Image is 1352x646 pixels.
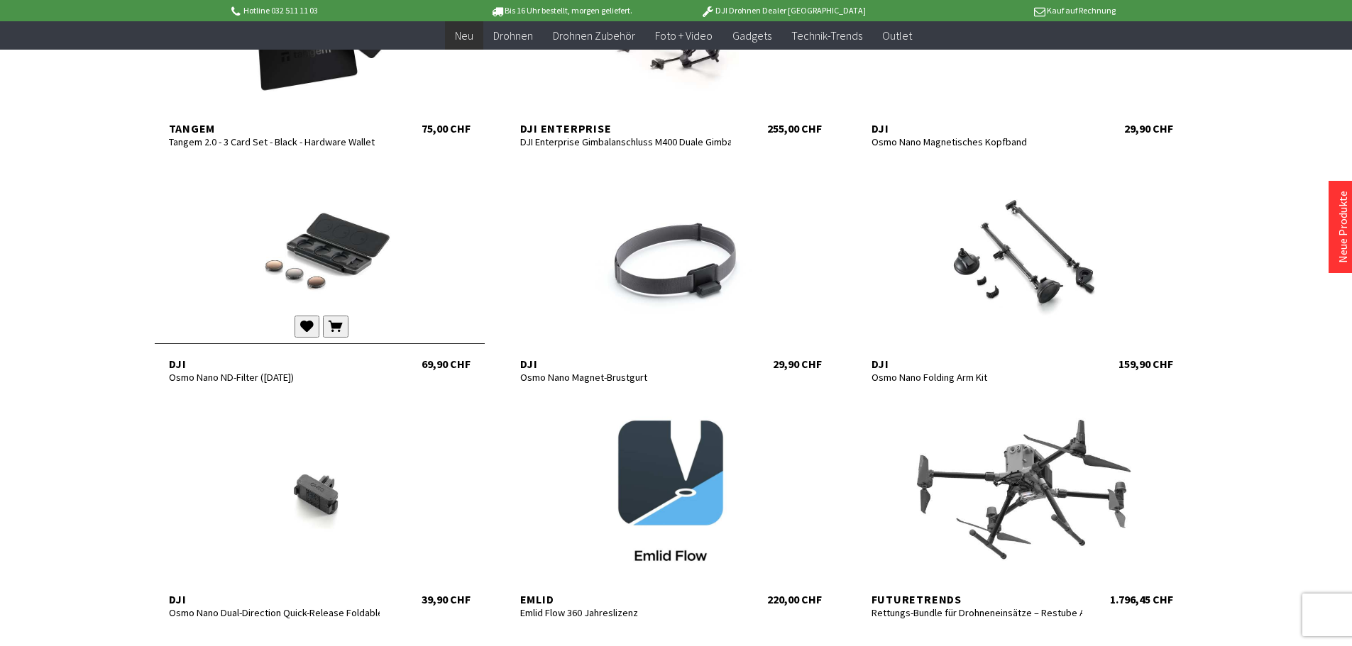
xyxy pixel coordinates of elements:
div: DJI Enterprise Gimbalanschluss M400 Duale Gimbal-Verbindung [520,135,732,148]
a: Futuretrends Rettungs-Bundle für Drohneneinsätze – Restube Automatic 75 + AD4 Abwurfsystem 1.796,... [857,408,1187,606]
div: Rettungs-Bundle für Drohneneinsätze – Restube Automatic 75 + AD4 Abwurfsystem [872,606,1083,619]
div: DJI [520,357,732,371]
p: Hotline 032 511 11 03 [229,2,451,19]
div: 220,00 CHF [767,592,822,606]
div: DJI [169,357,380,371]
a: Drohnen Zubehör [543,21,645,50]
div: DJI [872,121,1083,135]
div: 29,90 CHF [773,357,822,371]
div: Emlid Flow 360 Jahreslizenz [520,606,732,619]
div: DJI Enterprise [520,121,732,135]
a: Foto + Video [645,21,722,50]
a: DJI Osmo Nano Folding Arm Kit 159,90 CHF [857,172,1187,371]
a: Neu [445,21,483,50]
a: DJI Osmo Nano Magnet-Brustgurt 29,90 CHF [506,172,836,371]
div: Osmo Nano Folding Arm Kit [872,371,1083,384]
div: DJI [872,357,1083,371]
div: 255,00 CHF [767,121,822,135]
span: Foto + Video [655,28,713,43]
div: Tangem [169,121,380,135]
div: EMLID [520,592,732,606]
p: Bis 16 Uhr bestellt, morgen geliefert. [451,2,672,19]
div: Osmo Nano Magnetisches Kopfband [872,135,1083,148]
div: 75,00 CHF [422,121,471,135]
div: Tangem 2.0 - 3 Card Set - Black - Hardware Wallet [169,135,380,148]
div: Osmo Nano ND-Filter ([DATE]) [169,371,380,384]
a: Outlet [872,21,922,50]
a: Drohnen [483,21,543,50]
p: DJI Drohnen Dealer [GEOGRAPHIC_DATA] [672,2,894,19]
a: EMLID Emlid Flow 360 Jahreslizenz 220,00 CHF [506,408,836,606]
div: 29,90 CHF [1124,121,1173,135]
a: DJI Osmo Nano ND-Filter ([DATE]) 69,90 CHF [155,172,485,371]
span: Outlet [882,28,912,43]
a: Gadgets [722,21,781,50]
span: Neu [455,28,473,43]
span: Technik-Trends [791,28,862,43]
div: 1.796,45 CHF [1110,592,1173,606]
a: Neue Produkte [1336,191,1350,263]
div: 159,90 CHF [1119,357,1173,371]
a: Technik-Trends [781,21,872,50]
div: 69,90 CHF [422,357,471,371]
p: Kauf auf Rechnung [894,2,1116,19]
span: Gadgets [732,28,771,43]
span: Drohnen [493,28,533,43]
div: Osmo Nano Magnet-Brustgurt [520,371,732,384]
div: 39,90 CHF [422,592,471,606]
div: Futuretrends [872,592,1083,606]
div: DJI [169,592,380,606]
span: Drohnen Zubehör [553,28,635,43]
div: Osmo Nano Dual-Direction Quick-Release Foldable Adapter Mount [169,606,380,619]
a: DJI Osmo Nano Dual-Direction Quick-Release Foldable Adapter Mount 39,90 CHF [155,408,485,606]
